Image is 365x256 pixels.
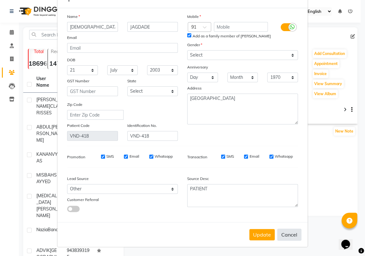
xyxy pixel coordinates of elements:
[275,154,293,159] label: Whatsapp
[187,154,207,160] label: Transaction
[67,35,77,41] label: Email
[129,154,139,159] label: Email
[249,154,259,159] label: Email
[187,64,208,70] label: Anniversary
[67,57,75,63] label: DOB
[67,110,124,120] input: Enter Zip Code
[67,176,89,182] label: Lead Source
[187,14,201,19] label: Mobile
[67,22,118,32] input: First Name
[67,78,89,84] label: GST Number
[127,131,178,141] input: Resident No. or Any Id
[67,131,118,141] input: Patient Code
[106,154,114,159] label: SMS
[67,14,80,19] label: Name
[127,78,136,84] label: State
[127,22,178,32] input: Last Name
[187,85,202,91] label: Address
[277,229,301,241] button: Cancel
[67,154,85,160] label: Promotion
[187,42,202,48] label: Gender
[249,229,275,240] button: Update
[193,33,271,39] label: Add as a family member of [PERSON_NAME]
[67,197,99,203] label: Customer Referral
[67,123,90,128] label: Patient Code
[187,176,209,182] label: Source Desc
[339,231,359,250] iframe: chat widget
[155,154,173,159] label: Whatsapp
[214,22,268,32] input: Mobile
[226,154,234,159] label: SMS
[67,43,178,53] input: Email
[67,86,118,96] input: GST Number
[67,102,82,107] label: Zip Code
[127,123,157,128] label: Identification No.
